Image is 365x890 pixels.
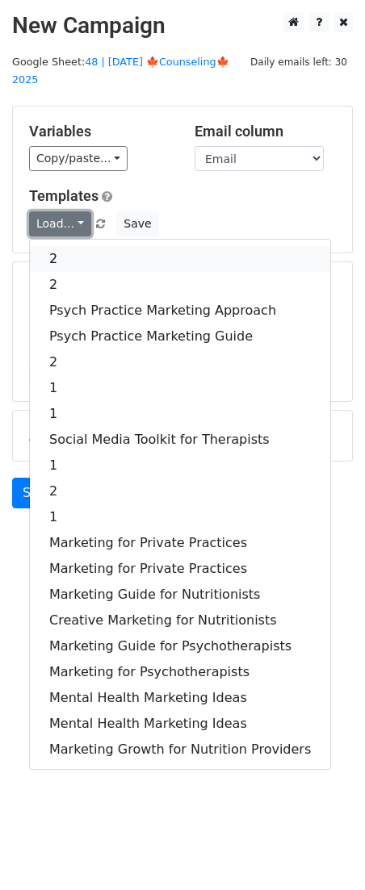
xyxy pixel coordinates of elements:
[30,401,330,427] a: 1
[30,659,330,685] a: Marketing for Psychotherapists
[30,737,330,763] a: Marketing Growth for Nutrition Providers
[12,12,353,40] h2: New Campaign
[30,556,330,582] a: Marketing for Private Practices
[30,504,330,530] a: 1
[30,530,330,556] a: Marketing for Private Practices
[284,813,365,890] iframe: Chat Widget
[30,685,330,711] a: Mental Health Marketing Ideas
[195,123,336,140] h5: Email column
[245,56,353,68] a: Daily emails left: 30
[30,608,330,633] a: Creative Marketing for Nutritionists
[30,711,330,737] a: Mental Health Marketing Ideas
[30,478,330,504] a: 2
[30,298,330,324] a: Psych Practice Marketing Approach
[29,146,128,171] a: Copy/paste...
[30,633,330,659] a: Marketing Guide for Psychotherapists
[12,56,229,86] a: 48 | [DATE] 🍁Counseling🍁 2025
[30,349,330,375] a: 2
[29,187,99,204] a: Templates
[29,211,91,236] a: Load...
[30,246,330,272] a: 2
[30,324,330,349] a: Psych Practice Marketing Guide
[30,375,330,401] a: 1
[116,211,158,236] button: Save
[30,272,330,298] a: 2
[12,56,229,86] small: Google Sheet:
[29,123,170,140] h5: Variables
[30,582,330,608] a: Marketing Guide for Nutritionists
[30,427,330,453] a: Social Media Toolkit for Therapists
[12,478,65,508] a: Send
[245,53,353,71] span: Daily emails left: 30
[30,453,330,478] a: 1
